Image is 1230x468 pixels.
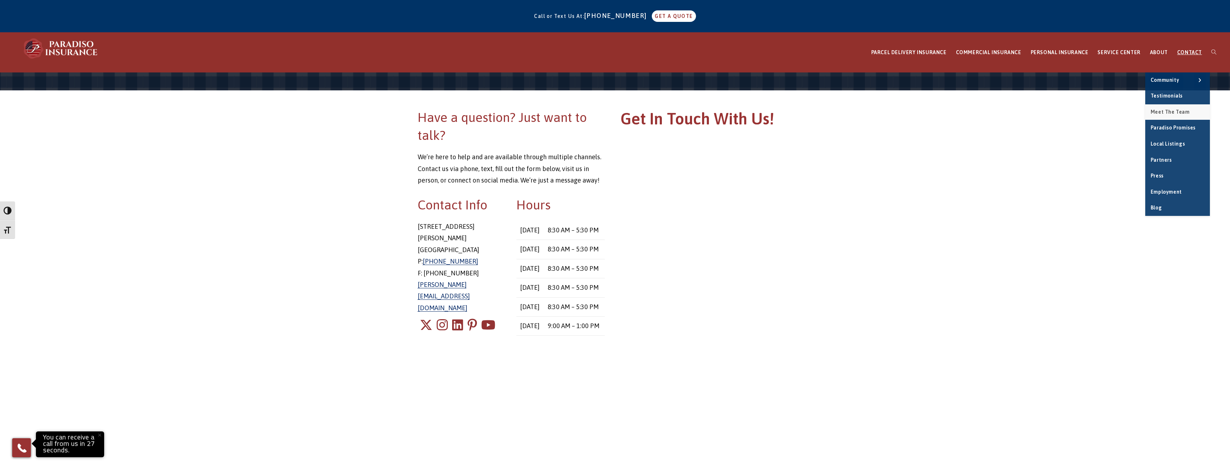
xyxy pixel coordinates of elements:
a: LinkedIn [452,314,463,336]
span: Testimonials [1151,93,1183,99]
a: CONTACT [1173,33,1207,72]
a: Employment [1145,184,1210,200]
time: 8:30 AM – 5:30 PM [548,226,599,234]
time: 8:30 AM – 5:30 PM [548,284,599,291]
span: Partners [1151,157,1172,163]
span: Employment [1151,189,1182,195]
td: [DATE] [516,240,544,259]
span: Blog [1151,205,1162,211]
a: SERVICE CENTER [1093,33,1145,72]
h2: Have a question? Just want to talk? [418,108,605,145]
span: SERVICE CENTER [1097,49,1140,55]
span: Press [1151,173,1164,179]
span: CONTACT [1177,49,1202,55]
td: [DATE] [516,259,544,278]
time: 8:30 AM – 5:30 PM [548,265,599,272]
h2: Contact Info [418,196,506,214]
span: PERSONAL INSURANCE [1031,49,1089,55]
td: [DATE] [516,278,544,297]
a: Paradiso Promises [1145,120,1210,136]
td: [DATE] [516,297,544,316]
td: [DATE] [516,316,544,335]
p: [STREET_ADDRESS] [PERSON_NAME][GEOGRAPHIC_DATA] P: F: [PHONE_NUMBER] [418,221,506,314]
td: [DATE] [516,221,544,240]
span: ABOUT [1150,49,1168,55]
img: Phone icon [16,442,28,454]
a: PARCEL DELIVERY INSURANCE [867,33,951,72]
span: COMMERCIAL INSURANCE [956,49,1021,55]
a: PERSONAL INSURANCE [1026,33,1093,72]
a: Youtube [481,314,495,336]
span: Meet the Team [1151,109,1190,115]
p: We’re here to help and are available through multiple channels. Contact us via phone, text, fill ... [418,151,605,186]
a: [PHONE_NUMBER] [584,12,650,19]
span: Paradiso Promises [1151,125,1196,131]
a: [PHONE_NUMBER] [423,257,478,265]
time: 8:30 AM – 5:30 PM [548,303,599,311]
p: You can receive a call from us in 27 seconds. [38,433,102,455]
h1: Get In Touch With Us! [621,108,808,133]
img: Paradiso Insurance [22,38,101,59]
a: Meet the Team [1145,104,1210,120]
a: [PERSON_NAME][EMAIL_ADDRESS][DOMAIN_NAME] [418,281,470,312]
a: Press [1145,168,1210,184]
a: ABOUT [1145,33,1173,72]
span: Community [1151,77,1179,83]
a: COMMERCIAL INSURANCE [951,33,1026,72]
span: Call or Text Us At: [534,13,584,19]
button: Close [92,427,107,443]
a: Community [1145,72,1210,88]
span: PARCEL DELIVERY INSURANCE [871,49,947,55]
a: X [420,314,432,336]
time: 9:00 AM – 1:00 PM [548,322,599,330]
a: Local Listings [1145,136,1210,152]
time: 8:30 AM – 5:30 PM [548,245,599,253]
span: Local Listings [1151,141,1185,147]
a: Instagram [437,314,448,336]
a: Testimonials [1145,88,1210,104]
a: Pinterest [468,314,477,336]
h2: Hours [516,196,605,214]
a: Blog [1145,200,1210,216]
a: Partners [1145,152,1210,168]
a: GET A QUOTE [652,10,696,22]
